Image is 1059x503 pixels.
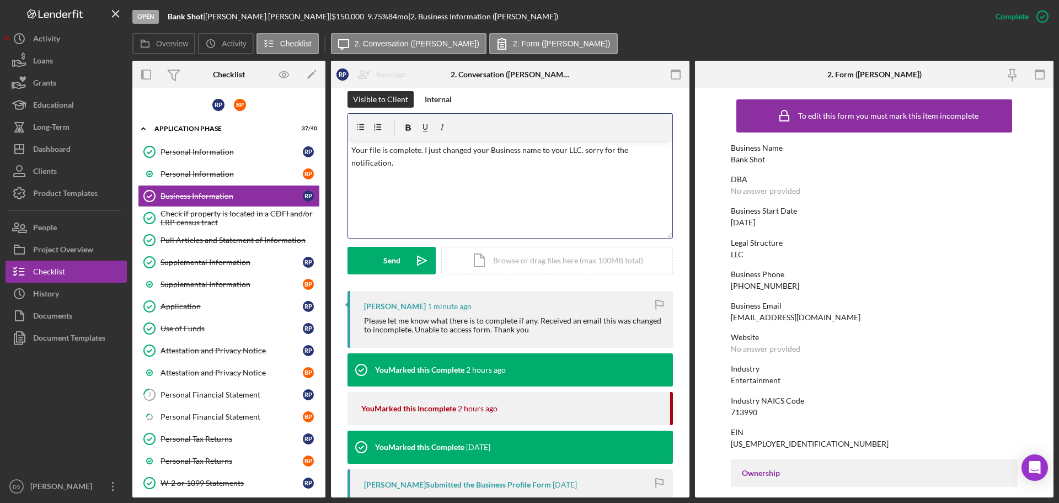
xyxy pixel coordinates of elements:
div: 37 / 40 [297,125,317,132]
div: You Marked this Incomplete [361,404,456,413]
text: DS [13,484,20,490]
div: [PHONE_NUMBER] [731,282,799,290]
button: Educational [6,94,127,116]
p: Your file is complete. I just changed your Business name to your LLC. sorry for the notification. [351,144,670,169]
div: Business Email [731,301,1018,310]
time: 2025-09-10 17:08 [466,366,506,374]
div: B P [303,411,314,422]
div: B P [303,367,314,378]
div: Send [383,247,400,274]
div: Open Intercom Messenger [1021,454,1048,481]
div: Checklist [33,261,65,285]
a: Check if property is located in a CDFI and/or ERP census tract [138,207,320,229]
div: Industry [731,364,1018,373]
div: Entertainment [731,376,780,385]
button: Checklist [256,33,319,54]
div: Internal [425,91,452,108]
div: Business Phone [731,270,1018,279]
div: People [33,216,57,241]
div: W-2 or 1099 Statements [161,479,303,488]
div: R P [336,68,349,81]
div: R P [303,257,314,268]
div: Use of Funds [161,324,303,333]
div: Grants [33,72,56,97]
div: 84 mo [388,12,408,21]
div: 2. Conversation ([PERSON_NAME]) [451,70,570,79]
div: Personal Financial Statement [161,412,303,421]
div: [EMAIL_ADDRESS][DOMAIN_NAME] [731,313,860,322]
div: | [168,12,205,21]
div: Long-Term [33,116,69,141]
div: Check if property is located in a CDFI and/or ERP census tract [161,209,319,227]
div: Business Name [731,144,1018,152]
div: DBA [731,175,1018,184]
div: Legal Structure [731,239,1018,247]
label: Checklist [280,39,312,48]
button: Activity [6,28,127,50]
div: Please let me know what there is to complete if any. Received an email this was changed to incomp... [364,316,662,334]
div: Activity [33,28,60,52]
div: [PERSON_NAME] [28,475,99,500]
div: 2. Form ([PERSON_NAME]) [827,70,922,79]
div: Supplemental Information [161,280,303,289]
button: Long-Term [6,116,127,138]
label: 2. Conversation ([PERSON_NAME]) [355,39,479,48]
div: Attestation and Privacy Notice [161,368,303,377]
button: Grants [6,72,127,94]
button: Loans [6,50,127,72]
div: Product Templates [33,182,98,207]
div: Application Phase [154,125,290,132]
button: Internal [419,91,457,108]
div: R P [303,389,314,400]
span: $150,000 [331,12,364,21]
div: Dashboard [33,138,71,163]
div: You Marked this Complete [375,443,464,452]
label: Activity [222,39,246,48]
label: 2. Form ([PERSON_NAME]) [513,39,611,48]
a: Personal Tax ReturnsBP [138,450,320,472]
button: Clients [6,160,127,182]
button: Visible to Client [347,91,414,108]
button: Activity [198,33,253,54]
div: B P [303,456,314,467]
button: Checklist [6,261,127,283]
time: 2025-09-10 19:06 [427,302,472,311]
div: Open [132,10,159,24]
button: Document Templates [6,327,127,349]
div: Visible to Client [353,91,408,108]
button: People [6,216,127,239]
div: R P [303,433,314,444]
a: ApplicationRP [138,295,320,317]
div: Pull Articles and Statement of Information [161,236,319,245]
time: 2025-09-08 17:21 [466,443,490,452]
div: Clients [33,160,57,185]
div: [PERSON_NAME] [PERSON_NAME] | [205,12,331,21]
div: Personal Information [161,170,303,178]
label: Overview [156,39,188,48]
div: Industry NAICS Code [731,396,1018,405]
time: 2025-09-05 19:08 [553,480,577,489]
a: Personal Tax ReturnsRP [138,428,320,450]
button: Send [347,247,436,274]
button: Overview [132,33,195,54]
button: DS[PERSON_NAME] [6,475,127,497]
div: Supplemental Information [161,258,303,267]
a: Supplemental InformationRP [138,251,320,273]
div: 9.75 % [367,12,388,21]
div: 713990 [731,408,757,417]
button: Dashboard [6,138,127,160]
div: R P [303,190,314,202]
button: 2. Form ([PERSON_NAME]) [489,33,618,54]
a: Product Templates [6,182,127,204]
div: Checklist [213,70,245,79]
button: Project Overview [6,239,127,261]
div: You Marked this Complete [375,366,464,374]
